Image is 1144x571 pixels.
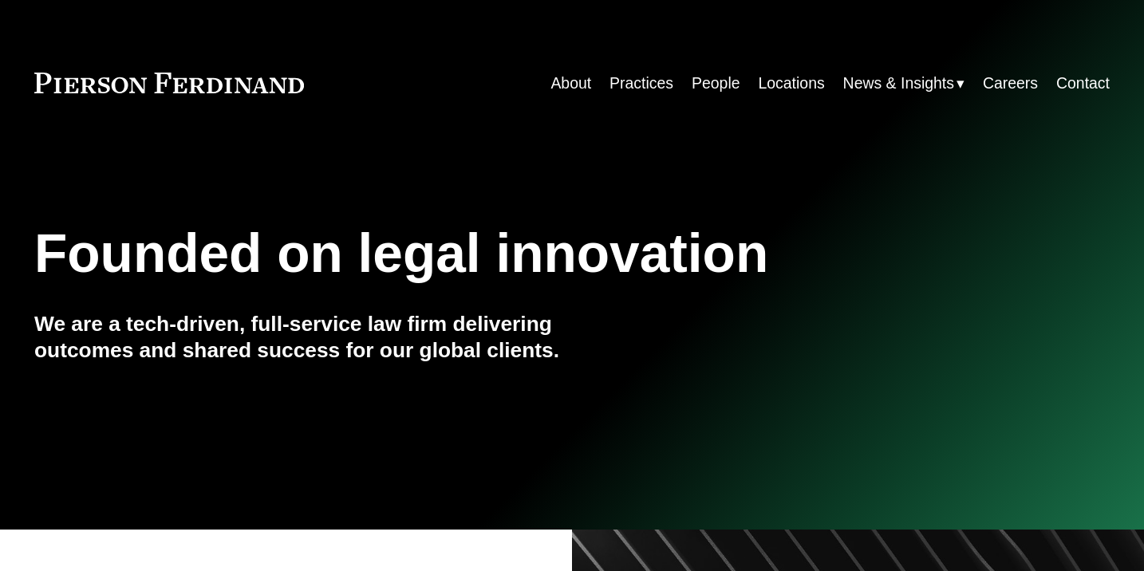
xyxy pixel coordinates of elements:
a: About [550,68,591,99]
h1: Founded on legal innovation [34,222,930,284]
a: Careers [983,68,1038,99]
a: Contact [1056,68,1110,99]
a: Practices [609,68,673,99]
h4: We are a tech-driven, full-service law firm delivering outcomes and shared success for our global... [34,311,572,364]
a: Locations [758,68,824,99]
a: folder dropdown [843,68,965,99]
span: News & Insights [843,69,954,97]
a: People [692,68,740,99]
